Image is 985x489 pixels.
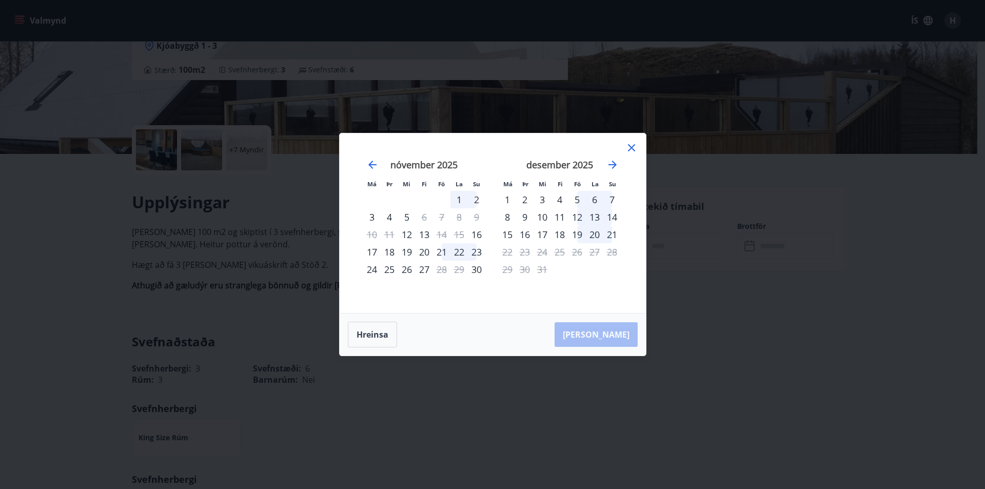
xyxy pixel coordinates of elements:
[381,261,398,278] div: 25
[398,261,416,278] div: 26
[363,226,381,243] td: Not available. mánudagur, 10. nóvember 2025
[450,191,468,208] div: 1
[551,191,568,208] td: Choose fimmtudagur, 4. desember 2025 as your check-in date. It’s available.
[450,191,468,208] td: Choose laugardagur, 1. nóvember 2025 as your check-in date. It’s available.
[398,261,416,278] td: Choose miðvikudagur, 26. nóvember 2025 as your check-in date. It’s available.
[603,243,621,261] td: Not available. sunnudagur, 28. desember 2025
[551,226,568,243] div: 18
[416,208,433,226] div: Aðeins útritun í boði
[416,243,433,261] div: 20
[603,191,621,208] div: 7
[551,191,568,208] div: 4
[551,243,568,261] td: Not available. fimmtudagur, 25. desember 2025
[348,322,397,347] button: Hreinsa
[606,159,619,171] div: Move forward to switch to the next month.
[416,243,433,261] td: Choose fimmtudagur, 20. nóvember 2025 as your check-in date. It’s available.
[390,159,458,171] strong: nóvember 2025
[603,226,621,243] div: 21
[586,226,603,243] td: Choose laugardagur, 20. desember 2025 as your check-in date. It’s available.
[516,191,534,208] td: Choose þriðjudagur, 2. desember 2025 as your check-in date. It’s available.
[433,243,450,261] td: Choose föstudagur, 21. nóvember 2025 as your check-in date. It’s available.
[603,208,621,226] td: Choose sunnudagur, 14. desember 2025 as your check-in date. It’s available.
[499,261,516,278] td: Not available. mánudagur, 29. desember 2025
[398,226,416,243] div: Aðeins innritun í boði
[499,226,516,243] td: Choose mánudagur, 15. desember 2025 as your check-in date. It’s available.
[586,191,603,208] div: 6
[499,191,516,208] div: 1
[499,226,516,243] div: 15
[516,243,534,261] td: Not available. þriðjudagur, 23. desember 2025
[568,226,586,243] td: Choose föstudagur, 19. desember 2025 as your check-in date. It’s available.
[433,243,450,261] div: 21
[363,261,381,278] td: Choose mánudagur, 24. nóvember 2025 as your check-in date. It’s available.
[381,208,398,226] div: 4
[366,159,379,171] div: Move backward to switch to the previous month.
[433,208,450,226] td: Not available. föstudagur, 7. nóvember 2025
[568,243,586,261] td: Not available. föstudagur, 26. desember 2025
[450,226,468,243] td: Not available. laugardagur, 15. nóvember 2025
[363,243,381,261] td: Choose mánudagur, 17. nóvember 2025 as your check-in date. It’s available.
[433,261,450,278] div: Aðeins útritun í boði
[468,191,485,208] div: 2
[433,261,450,278] td: Not available. föstudagur, 28. nóvember 2025
[363,243,381,261] div: 17
[526,159,593,171] strong: desember 2025
[468,226,485,243] td: Choose sunnudagur, 16. nóvember 2025 as your check-in date. It’s available.
[534,191,551,208] td: Choose miðvikudagur, 3. desember 2025 as your check-in date. It’s available.
[551,226,568,243] td: Choose fimmtudagur, 18. desember 2025 as your check-in date. It’s available.
[568,191,586,208] td: Choose föstudagur, 5. desember 2025 as your check-in date. It’s available.
[568,226,586,243] div: 19
[499,243,516,261] div: Aðeins útritun í boði
[381,208,398,226] td: Choose þriðjudagur, 4. nóvember 2025 as your check-in date. It’s available.
[398,243,416,261] td: Choose miðvikudagur, 19. nóvember 2025 as your check-in date. It’s available.
[450,208,468,226] td: Not available. laugardagur, 8. nóvember 2025
[586,208,603,226] td: Choose laugardagur, 13. desember 2025 as your check-in date. It’s available.
[386,180,392,188] small: Þr
[551,208,568,226] td: Choose fimmtudagur, 11. desember 2025 as your check-in date. It’s available.
[433,226,450,243] div: Aðeins útritun í boði
[603,208,621,226] div: 14
[468,261,485,278] div: Aðeins innritun í boði
[516,226,534,243] div: 16
[398,243,416,261] div: 19
[416,208,433,226] td: Not available. fimmtudagur, 6. nóvember 2025
[586,226,603,243] div: 20
[568,191,586,208] div: 5
[403,180,410,188] small: Mi
[450,243,468,261] td: Choose laugardagur, 22. nóvember 2025 as your check-in date. It’s available.
[499,208,516,226] td: Choose mánudagur, 8. desember 2025 as your check-in date. It’s available.
[422,180,427,188] small: Fi
[603,226,621,243] td: Choose sunnudagur, 21. desember 2025 as your check-in date. It’s available.
[468,243,485,261] div: 23
[609,180,616,188] small: Su
[398,226,416,243] td: Choose miðvikudagur, 12. nóvember 2025 as your check-in date. It’s available.
[398,208,416,226] div: 5
[416,261,433,278] div: 27
[534,208,551,226] td: Choose miðvikudagur, 10. desember 2025 as your check-in date. It’s available.
[456,180,463,188] small: La
[499,208,516,226] div: 8
[468,191,485,208] td: Choose sunnudagur, 2. nóvember 2025 as your check-in date. It’s available.
[534,191,551,208] div: 3
[516,226,534,243] td: Choose þriðjudagur, 16. desember 2025 as your check-in date. It’s available.
[363,261,381,278] div: 24
[381,226,398,243] td: Not available. þriðjudagur, 11. nóvember 2025
[450,261,468,278] td: Not available. laugardagur, 29. nóvember 2025
[534,261,551,278] td: Not available. miðvikudagur, 31. desember 2025
[367,180,377,188] small: Má
[516,208,534,226] td: Choose þriðjudagur, 9. desember 2025 as your check-in date. It’s available.
[468,226,485,243] div: Aðeins innritun í boði
[568,208,586,226] td: Choose föstudagur, 12. desember 2025 as your check-in date. It’s available.
[416,261,433,278] td: Choose fimmtudagur, 27. nóvember 2025 as your check-in date. It’s available.
[381,243,398,261] div: 18
[534,208,551,226] div: 10
[468,261,485,278] td: Choose sunnudagur, 30. nóvember 2025 as your check-in date. It’s available.
[499,243,516,261] td: Not available. mánudagur, 22. desember 2025
[534,243,551,261] td: Not available. miðvikudagur, 24. desember 2025
[499,191,516,208] td: Choose mánudagur, 1. desember 2025 as your check-in date. It’s available.
[363,208,381,226] div: 3
[416,226,433,243] div: 13
[468,208,485,226] td: Not available. sunnudagur, 9. nóvember 2025
[516,208,534,226] div: 9
[450,243,468,261] div: 22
